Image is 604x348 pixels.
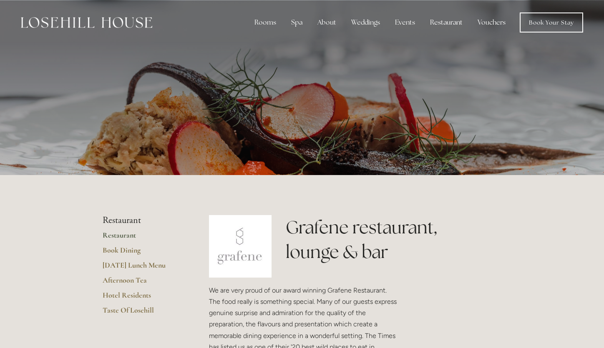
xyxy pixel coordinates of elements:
h1: Grafene restaurant, lounge & bar [286,215,501,264]
a: Book Your Stay [520,13,583,33]
div: Weddings [345,14,387,31]
a: Vouchers [471,14,512,31]
div: Restaurant [423,14,469,31]
div: Rooms [248,14,283,31]
a: Book Dining [103,245,182,260]
div: About [311,14,343,31]
a: Afternoon Tea [103,275,182,290]
img: Losehill House [21,17,152,28]
a: [DATE] Lunch Menu [103,260,182,275]
img: grafene.jpg [209,215,272,278]
a: Hotel Residents [103,290,182,305]
div: Events [388,14,422,31]
li: Restaurant [103,215,182,226]
a: Taste Of Losehill [103,305,182,320]
a: Restaurant [103,230,182,245]
div: Spa [284,14,309,31]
